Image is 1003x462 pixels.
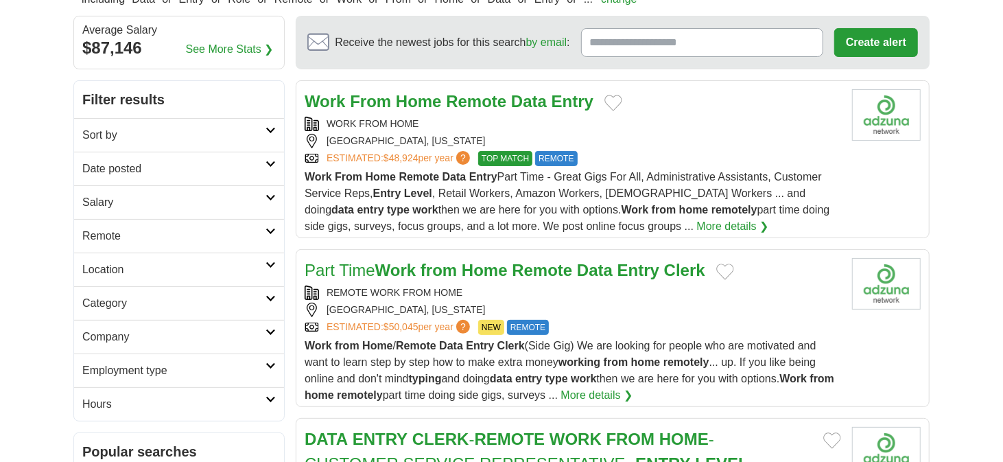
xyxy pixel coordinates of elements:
[82,362,265,379] h2: Employment type
[490,373,512,384] strong: data
[186,41,274,58] a: See More Stats ❯
[305,261,705,279] a: Part TimeWork from Home Remote Data Entry Clerk
[373,187,401,199] strong: Entry
[852,89,921,141] img: Company logo
[305,171,829,232] span: Part Time - Great Gigs For All, Administrative Assistants, Customer Service Reps, , Retail Worker...
[396,92,442,111] strong: Home
[305,92,593,111] a: Work From Home Remote Data Entry
[396,340,436,351] strong: Remote
[716,264,734,280] button: Add to favorite jobs
[679,204,709,216] strong: home
[305,430,348,448] strong: DATA
[305,117,841,131] div: WORK FROM HOME
[335,171,362,183] strong: From
[606,430,655,448] strong: FROM
[515,373,542,384] strong: entry
[478,320,504,335] span: NEW
[526,36,567,48] a: by email
[810,373,835,384] strong: from
[375,261,416,279] strong: Work
[558,356,600,368] strong: working
[74,152,284,185] a: Date posted
[466,340,494,351] strong: Entry
[357,204,384,216] strong: entry
[74,81,284,118] h2: Filter results
[535,151,577,166] span: REMOTE
[82,441,276,462] h2: Popular searches
[327,320,473,335] a: ESTIMATED:$50,045per year?
[353,430,408,448] strong: ENTRY
[305,340,332,351] strong: Work
[697,218,769,235] a: More details ❯
[711,204,757,216] strong: remotely
[478,151,532,166] span: TOP MATCH
[663,356,709,368] strong: remotely
[305,171,332,183] strong: Work
[74,219,284,253] a: Remote
[387,204,410,216] strong: type
[362,340,392,351] strong: Home
[446,92,506,111] strong: Remote
[664,261,705,279] strong: Clerk
[383,152,418,163] span: $48,924
[74,253,284,286] a: Location
[305,134,841,148] div: [GEOGRAPHIC_DATA], [US_STATE]
[82,262,265,278] h2: Location
[622,204,649,216] strong: Work
[545,373,568,384] strong: type
[74,286,284,320] a: Category
[456,320,470,334] span: ?
[305,303,841,317] div: [GEOGRAPHIC_DATA], [US_STATE]
[571,373,596,384] strong: work
[412,204,438,216] strong: work
[305,340,834,401] span: / (Side Gig) We are looking for people who are motivated and want to learn step by step how to ma...
[327,151,473,166] a: ESTIMATED:$48,924per year?
[779,373,807,384] strong: Work
[74,354,284,387] a: Employment type
[652,204,676,216] strong: from
[350,92,391,111] strong: From
[442,171,467,183] strong: Data
[550,430,602,448] strong: WORK
[383,321,418,332] span: $50,045
[823,432,841,449] button: Add to favorite jobs
[834,28,918,57] button: Create alert
[74,387,284,421] a: Hours
[852,258,921,310] img: Company logo
[305,286,841,300] div: REMOTE WORK FROM HOME
[305,92,346,111] strong: Work
[507,320,549,335] span: REMOTE
[82,396,265,413] h2: Hours
[412,430,469,448] strong: CLERK
[82,329,265,345] h2: Company
[561,387,633,404] a: More details ❯
[604,356,628,368] strong: from
[366,171,396,183] strong: Home
[82,295,265,312] h2: Category
[399,171,440,183] strong: Remote
[617,261,659,279] strong: Entry
[604,95,622,111] button: Add to favorite jobs
[497,340,525,351] strong: Clerk
[74,320,284,354] a: Company
[335,34,569,51] span: Receive the newest jobs for this search :
[439,340,463,351] strong: Data
[631,356,661,368] strong: home
[659,430,709,448] strong: HOME
[82,25,276,36] div: Average Salary
[82,194,265,211] h2: Salary
[337,389,383,401] strong: remotely
[82,127,265,143] h2: Sort by
[462,261,508,279] strong: Home
[577,261,613,279] strong: Data
[82,161,265,177] h2: Date posted
[409,373,442,384] strong: typing
[305,389,334,401] strong: home
[552,92,593,111] strong: Entry
[512,261,572,279] strong: Remote
[421,261,457,279] strong: from
[331,204,354,216] strong: data
[511,92,547,111] strong: Data
[469,171,497,183] strong: Entry
[404,187,432,199] strong: Level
